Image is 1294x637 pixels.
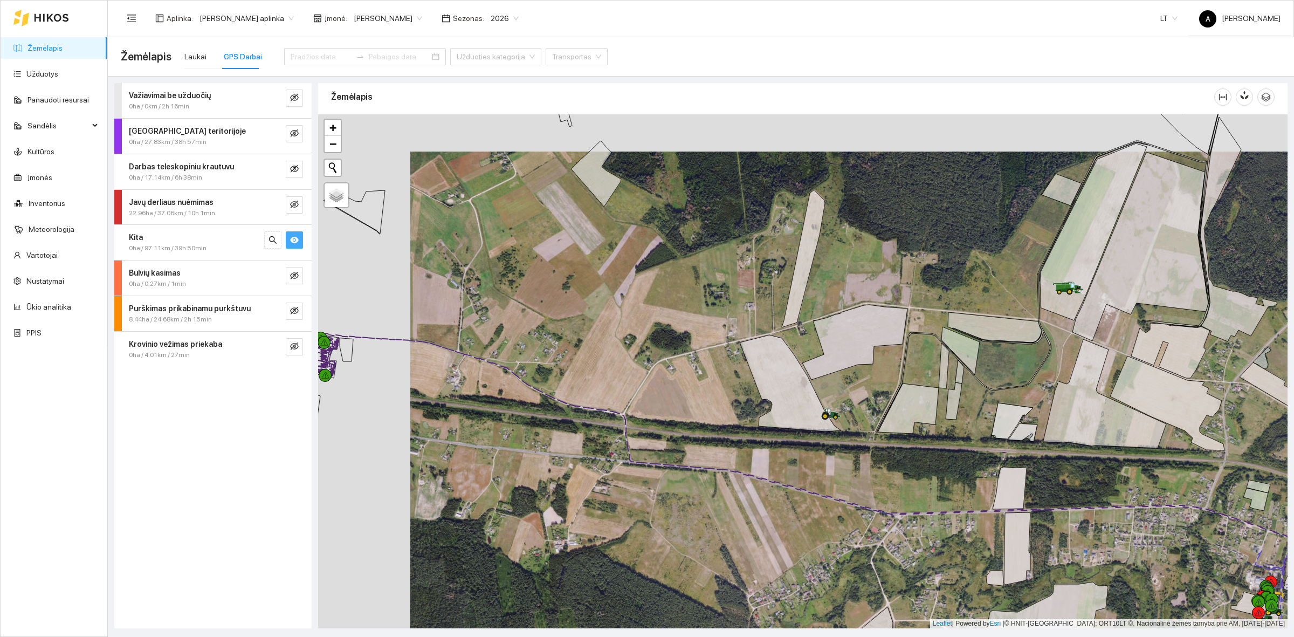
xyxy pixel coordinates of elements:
a: Įmonės [27,173,52,182]
button: Initiate a new search [325,160,341,176]
span: Sezonas : [453,12,484,24]
span: search [269,236,277,246]
span: eye-invisible [290,200,299,210]
div: Žemėlapis [331,81,1214,112]
button: eye-invisible [286,161,303,178]
div: Bulvių kasimas0ha / 0.27km / 1mineye-invisible [114,261,312,296]
a: Žemėlapis [27,44,63,52]
button: menu-fold [121,8,142,29]
span: 8.44ha / 24.68km / 2h 15min [129,314,212,325]
button: eye-invisible [286,267,303,284]
span: − [329,137,336,150]
div: Krovinio vežimas priekaba0ha / 4.01km / 27mineye-invisible [114,332,312,367]
a: Kultūros [27,147,54,156]
strong: Purškimas prikabinamu purkštuvu [129,304,251,313]
div: Laukai [184,51,207,63]
span: menu-fold [127,13,136,23]
button: search [264,231,281,249]
span: Sandėlis [27,115,89,136]
div: | Powered by © HNIT-[GEOGRAPHIC_DATA]; ORT10LT ©, Nacionalinė žemės tarnyba prie AM, [DATE]-[DATE] [930,619,1288,628]
a: Vartotojai [26,251,58,259]
span: 22.96ha / 37.06km / 10h 1min [129,208,215,218]
span: eye-invisible [290,165,299,175]
input: Pradžios data [291,51,352,63]
button: eye-invisible [286,303,303,320]
button: eye [286,231,303,249]
span: 0ha / 97.11km / 39h 50min [129,243,207,254]
span: 0ha / 17.14km / 6h 38min [129,173,202,183]
a: Inventorius [29,199,65,208]
button: column-width [1214,88,1231,106]
input: Pabaigos data [369,51,430,63]
a: Leaflet [933,620,952,627]
a: PPIS [26,328,42,337]
button: eye-invisible [286,196,303,214]
a: Nustatymai [26,277,64,285]
button: eye-invisible [286,90,303,107]
div: Purškimas prikabinamu purkštuvu8.44ha / 24.68km / 2h 15mineye-invisible [114,296,312,331]
div: GPS Darbai [224,51,262,63]
a: Layers [325,183,348,207]
strong: Važiavimai be užduočių [129,91,211,100]
strong: Darbas teleskopiniu krautuvu [129,162,234,171]
span: A [1206,10,1210,28]
button: eye-invisible [286,338,303,355]
span: swap-right [356,52,364,61]
span: eye-invisible [290,271,299,282]
span: + [329,121,336,134]
span: layout [155,14,164,23]
span: 0ha / 0km / 2h 16min [129,101,189,112]
strong: Bulvių kasimas [129,269,181,277]
span: Jerzy Gvozdovič [354,10,422,26]
strong: Javų derliaus nuėmimas [129,198,214,207]
strong: Krovinio vežimas priekaba [129,340,222,348]
span: shop [313,14,322,23]
span: 0ha / 27.83km / 38h 57min [129,137,207,147]
button: eye-invisible [286,125,303,142]
div: Kita0ha / 97.11km / 39h 50minsearcheye [114,225,312,260]
a: Panaudoti resursai [27,95,89,104]
span: 0ha / 4.01km / 27min [129,350,190,360]
div: Važiavimai be užduočių0ha / 0km / 2h 16mineye-invisible [114,83,312,118]
span: Įmonė : [325,12,347,24]
span: Aplinka : [167,12,193,24]
a: Zoom in [325,120,341,136]
span: LT [1160,10,1178,26]
div: Javų derliaus nuėmimas22.96ha / 37.06km / 10h 1mineye-invisible [114,190,312,225]
span: eye-invisible [290,306,299,317]
div: Darbas teleskopiniu krautuvu0ha / 17.14km / 6h 38mineye-invisible [114,154,312,189]
span: eye-invisible [290,129,299,139]
strong: [GEOGRAPHIC_DATA] teritorijoje [129,127,246,135]
span: eye-invisible [290,342,299,352]
span: calendar [442,14,450,23]
a: Užduotys [26,70,58,78]
a: Ūkio analitika [26,303,71,311]
a: Esri [990,620,1001,627]
span: | [1003,620,1004,627]
span: eye-invisible [290,93,299,104]
strong: Kita [129,233,143,242]
span: [PERSON_NAME] [1199,14,1281,23]
span: Žemėlapis [121,48,171,65]
span: Jerzy Gvozdovicz aplinka [199,10,294,26]
span: to [356,52,364,61]
a: Meteorologija [29,225,74,234]
span: column-width [1215,93,1231,101]
a: Zoom out [325,136,341,152]
span: 0ha / 0.27km / 1min [129,279,186,289]
span: 2026 [491,10,519,26]
div: [GEOGRAPHIC_DATA] teritorijoje0ha / 27.83km / 38h 57mineye-invisible [114,119,312,154]
span: eye [290,236,299,246]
